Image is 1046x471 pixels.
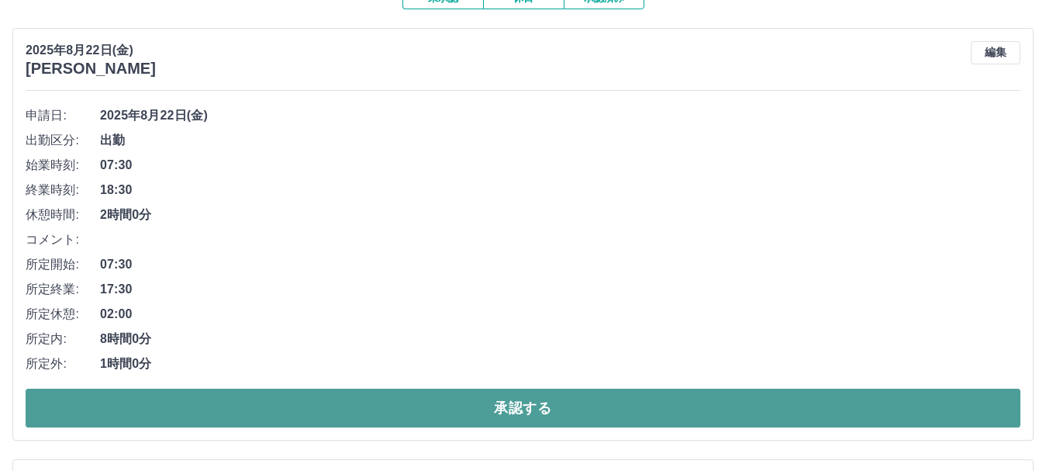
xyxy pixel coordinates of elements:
[100,355,1020,373] span: 1時間0分
[26,131,100,150] span: 出勤区分:
[100,106,1020,125] span: 2025年8月22日(金)
[26,330,100,348] span: 所定内:
[26,355,100,373] span: 所定外:
[100,131,1020,150] span: 出勤
[26,255,100,274] span: 所定開始:
[26,156,100,175] span: 始業時刻:
[100,255,1020,274] span: 07:30
[26,389,1020,428] button: 承認する
[100,206,1020,224] span: 2時間0分
[26,181,100,199] span: 終業時刻:
[26,206,100,224] span: 休憩時間:
[100,305,1020,324] span: 02:00
[26,41,156,60] p: 2025年8月22日(金)
[26,230,100,249] span: コメント:
[100,330,1020,348] span: 8時間0分
[26,305,100,324] span: 所定休憩:
[100,156,1020,175] span: 07:30
[26,60,156,78] h3: [PERSON_NAME]
[971,41,1020,64] button: 編集
[26,280,100,299] span: 所定終業:
[26,106,100,125] span: 申請日:
[100,280,1020,299] span: 17:30
[100,181,1020,199] span: 18:30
